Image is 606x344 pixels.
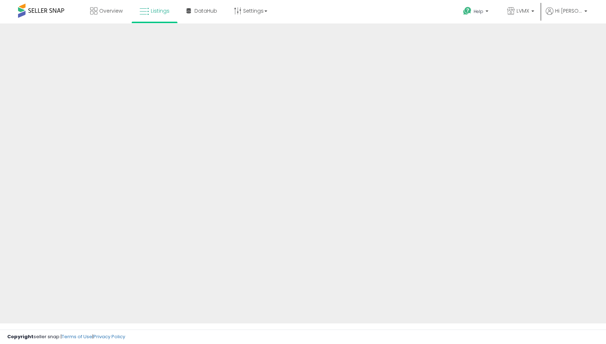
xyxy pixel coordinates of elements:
span: Hi [PERSON_NAME] [555,7,582,14]
i: Get Help [463,7,472,16]
a: Help [457,1,496,23]
a: Hi [PERSON_NAME] [546,7,587,23]
span: Listings [151,7,170,14]
span: DataHub [194,7,217,14]
span: LVMX [517,7,529,14]
span: Help [474,8,483,14]
span: Overview [99,7,123,14]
